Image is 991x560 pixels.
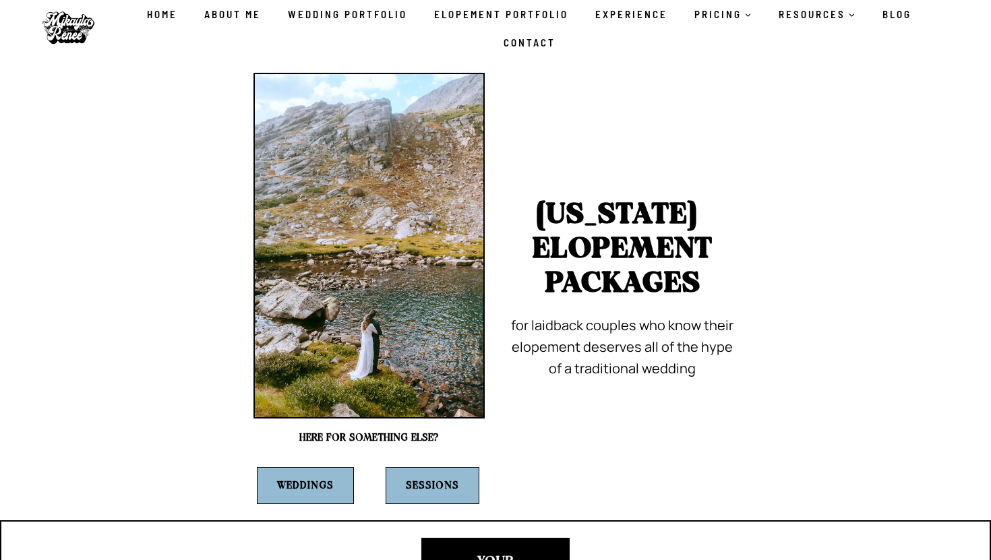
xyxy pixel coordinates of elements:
[490,28,569,57] a: Contact
[277,480,334,491] strong: Weddings
[779,6,855,22] span: RESOURCES
[694,6,752,22] span: PRICING
[257,467,354,504] a: Weddings
[299,433,438,443] strong: Here for something else?
[34,5,102,52] img: Mikayla Renee Photo
[386,467,479,504] a: Sessions
[406,480,459,491] strong: Sessions
[506,315,738,379] p: fOR LAIDBACK COUPLES WHO know THEIR ELOPEMENT DESERVES ALL OF THE HYPE OF A TRADITIONAL WEDDING
[532,200,712,298] strong: [US_STATE] ELOPEMENT PACKAGES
